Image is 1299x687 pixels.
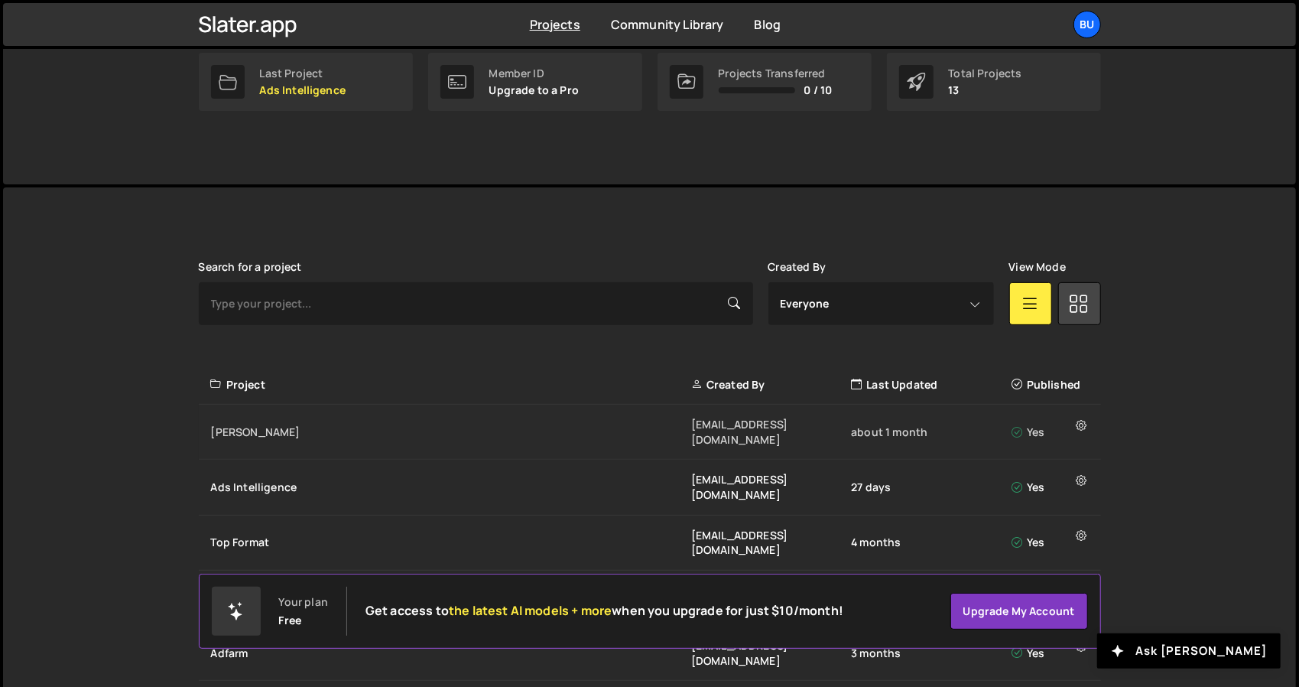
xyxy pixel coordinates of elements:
[691,472,851,502] div: [EMAIL_ADDRESS][DOMAIN_NAME]
[691,417,851,447] div: [EMAIL_ADDRESS][DOMAIN_NAME]
[199,460,1101,515] a: Ads Intelligence [EMAIL_ADDRESS][DOMAIN_NAME] 27 days Yes
[949,84,1022,96] p: 13
[851,480,1011,495] div: 27 days
[691,638,851,668] div: [EMAIL_ADDRESS][DOMAIN_NAME]
[211,425,691,440] div: [PERSON_NAME]
[1012,646,1092,661] div: Yes
[279,614,302,627] div: Free
[755,16,781,33] a: Blog
[211,377,691,392] div: Project
[199,626,1101,681] a: Adfarm [EMAIL_ADDRESS][DOMAIN_NAME] 3 months Yes
[489,84,580,96] p: Upgrade to a Pro
[691,528,851,558] div: [EMAIL_ADDRESS][DOMAIN_NAME]
[1012,425,1092,440] div: Yes
[768,261,826,273] label: Created By
[199,282,753,325] input: Type your project...
[1012,480,1092,495] div: Yes
[719,67,833,80] div: Projects Transferred
[365,604,843,618] h2: Get access to when you upgrade for just $10/month!
[851,377,1011,392] div: Last Updated
[530,16,580,33] a: Projects
[449,602,612,619] span: the latest AI models + more
[489,67,580,80] div: Member ID
[211,480,691,495] div: Ads Intelligence
[691,377,851,392] div: Created By
[1097,633,1281,669] button: Ask [PERSON_NAME]
[949,67,1022,80] div: Total Projects
[211,535,691,550] div: Top Format
[199,405,1101,460] a: [PERSON_NAME] [EMAIL_ADDRESS][DOMAIN_NAME] about 1 month Yes
[804,84,833,96] span: 0 / 10
[199,53,413,111] a: Last Project Ads Intelligence
[950,593,1088,630] a: Upgrade my account
[199,261,302,273] label: Search for a project
[279,596,328,608] div: Your plan
[1012,377,1092,392] div: Published
[211,646,691,661] div: Adfarm
[260,67,346,80] div: Last Project
[851,646,1011,661] div: 3 months
[199,571,1101,626] a: petersvanton [EMAIL_ADDRESS][DOMAIN_NAME] 3 months Yes
[851,535,1011,550] div: 4 months
[611,16,724,33] a: Community Library
[851,425,1011,440] div: about 1 month
[1012,535,1092,550] div: Yes
[199,516,1101,571] a: Top Format [EMAIL_ADDRESS][DOMAIN_NAME] 4 months Yes
[1073,11,1101,38] a: Bu
[260,84,346,96] p: Ads Intelligence
[1009,261,1066,273] label: View Mode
